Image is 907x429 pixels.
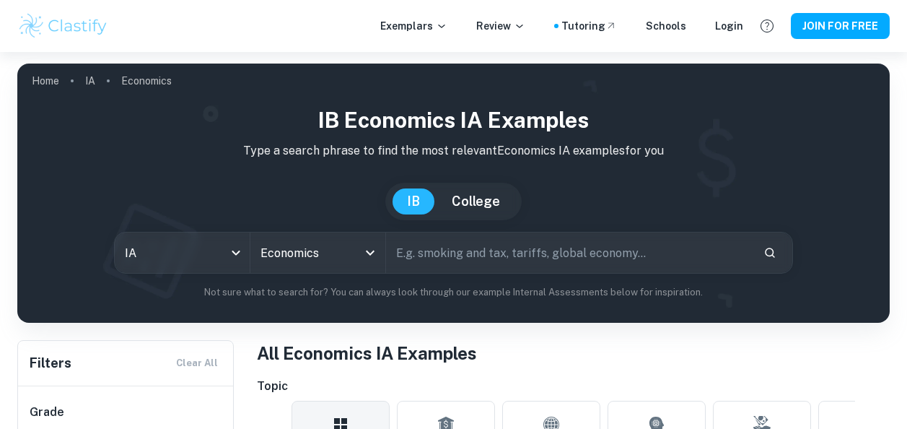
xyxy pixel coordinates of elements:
a: Schools [646,18,686,34]
div: IA [115,233,250,273]
button: IB [393,188,434,214]
h1: IB Economics IA examples [29,104,878,136]
h1: All Economics IA Examples [257,340,890,366]
p: Review [476,18,525,34]
p: Type a search phrase to find the most relevant Economics IA examples for you [29,142,878,160]
a: Login [715,18,743,34]
button: Help and Feedback [755,14,779,38]
a: Home [32,71,59,91]
img: Clastify logo [17,12,109,40]
h6: Grade [30,404,223,421]
img: profile cover [17,64,890,323]
h6: Filters [30,353,71,373]
a: IA [85,71,95,91]
h6: Topic [257,378,890,395]
button: Search [758,240,782,265]
a: Tutoring [561,18,617,34]
p: Exemplars [380,18,447,34]
p: Economics [121,73,172,89]
button: College [437,188,514,214]
p: Not sure what to search for? You can always look through our example Internal Assessments below f... [29,285,878,300]
button: JOIN FOR FREE [791,13,890,39]
button: Open [360,243,380,263]
input: E.g. smoking and tax, tariffs, global economy... [386,233,753,273]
